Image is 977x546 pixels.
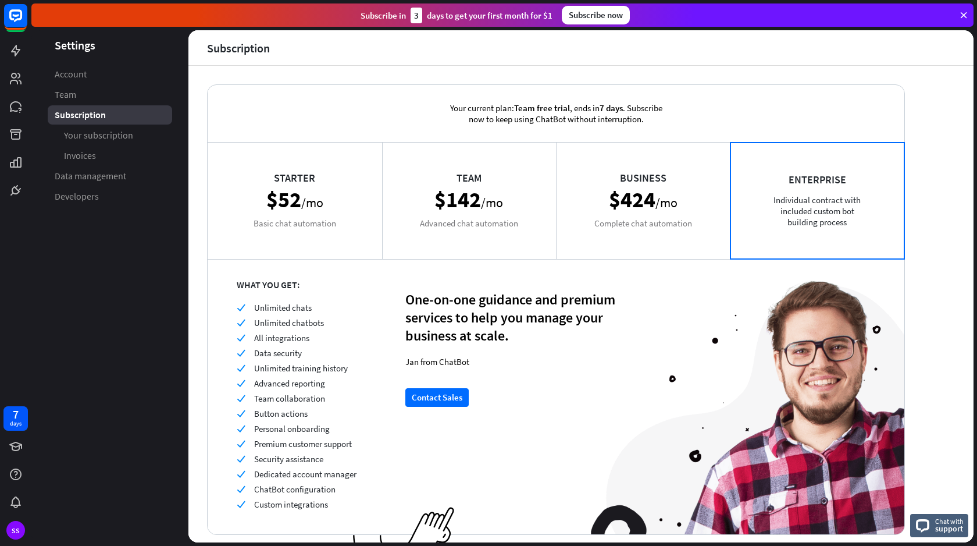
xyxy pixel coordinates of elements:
[48,65,172,84] a: Account
[48,126,172,145] a: Your subscription
[237,409,245,418] i: check
[254,348,302,359] span: Data security
[237,379,245,388] i: check
[254,408,308,419] span: Button actions
[254,378,325,389] span: Advanced reporting
[48,85,172,104] a: Team
[237,500,245,509] i: check
[31,37,188,53] header: Settings
[600,102,623,114] span: 7 days
[237,470,245,478] i: check
[405,356,621,367] div: Jan from ChatBot
[55,190,99,203] span: Developers
[237,424,245,433] i: check
[55,170,126,182] span: Data management
[935,516,964,527] span: Chat with
[405,388,469,407] button: Contact Sales
[237,364,245,373] i: check
[254,469,356,480] span: Dedicated account manager
[237,485,245,494] i: check
[254,332,309,343] span: All integrations
[64,129,133,141] span: Your subscription
[48,187,172,206] a: Developers
[55,88,76,101] span: Team
[237,279,405,290] div: WHAT YOU GET:
[9,5,44,40] button: Open LiveChat chat widget
[48,166,172,186] a: Data management
[254,302,312,313] span: Unlimited chats
[237,303,245,312] i: check
[405,290,621,345] div: One-on-one guidance and premium services to help you manage your business at scale.
[254,438,352,449] span: Premium customer support
[13,409,19,420] div: 7
[411,8,422,23] div: 3
[237,334,245,342] i: check
[48,146,172,165] a: Invoices
[254,363,348,374] span: Unlimited training history
[254,317,324,328] span: Unlimited chatbots
[237,439,245,448] i: check
[64,150,96,162] span: Invoices
[237,349,245,357] i: check
[55,68,87,80] span: Account
[514,102,570,114] span: Team free trial
[431,85,681,142] div: Your current plan: , ends in . Subscribe now to keep using ChatBot without interruption.
[237,318,245,327] i: check
[3,406,28,431] a: 7 days
[254,499,328,510] span: Custom integrations
[562,6,630,24] div: Subscribe now
[254,453,323,465] span: Security assistance
[254,423,330,434] span: Personal onboarding
[6,521,25,540] div: SS
[935,523,964,534] span: support
[237,455,245,463] i: check
[207,41,270,55] div: Subscription
[254,484,336,495] span: ChatBot configuration
[10,420,22,428] div: days
[361,8,552,23] div: Subscribe in days to get your first month for $1
[254,393,325,404] span: Team collaboration
[55,109,106,121] span: Subscription
[237,394,245,403] i: check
